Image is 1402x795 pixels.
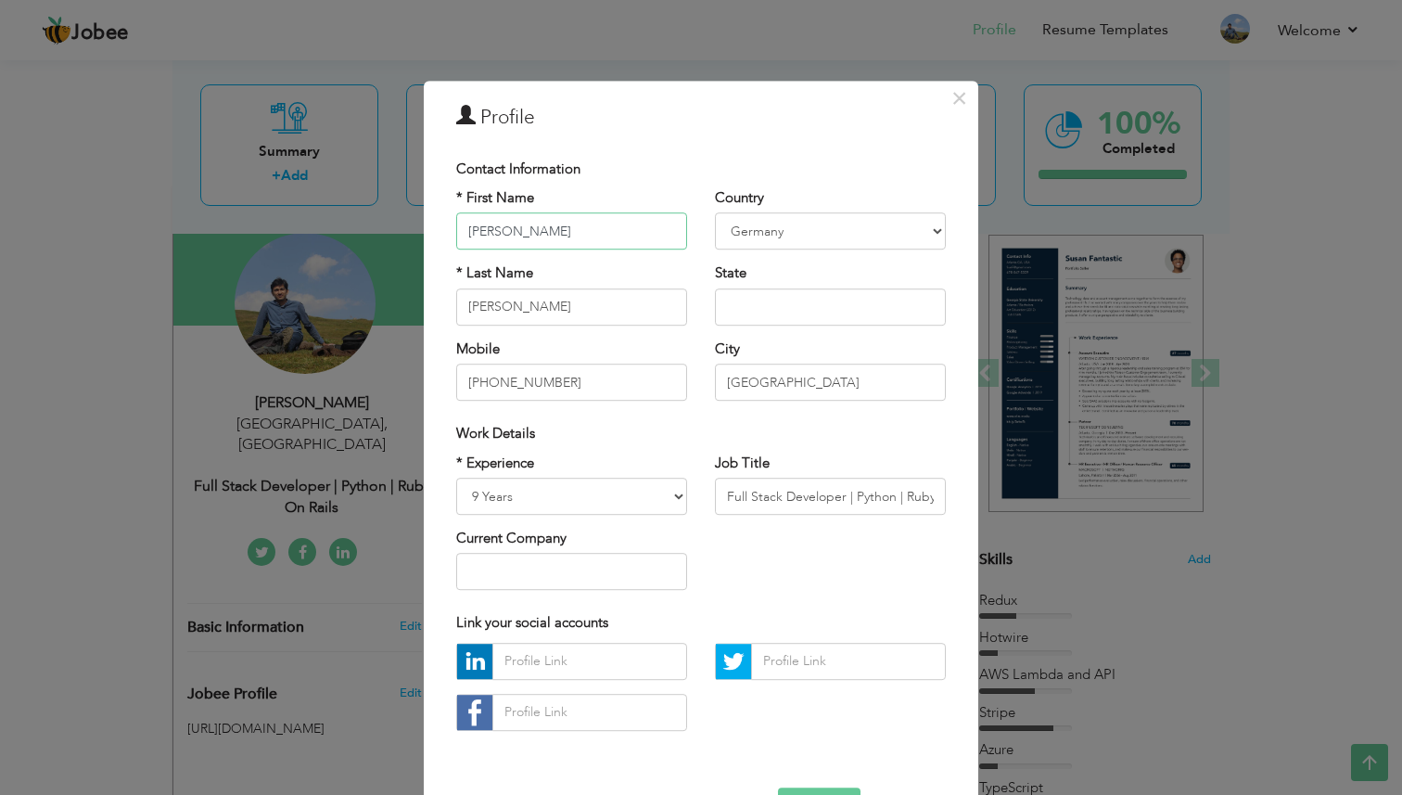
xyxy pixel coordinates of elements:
[456,454,534,473] label: * Experience
[456,340,500,359] label: Mobile
[715,454,770,473] label: Job Title
[456,424,535,442] span: Work Details
[456,188,534,208] label: * First Name
[716,644,751,679] img: Twitter
[456,264,533,284] label: * Last Name
[456,160,580,178] span: Contact Information
[457,644,492,679] img: linkedin
[456,614,608,633] span: Link your social accounts
[944,83,974,113] button: Close
[492,694,687,731] input: Profile Link
[492,643,687,680] input: Profile Link
[456,529,567,548] label: Current Company
[951,82,967,115] span: ×
[751,643,946,680] input: Profile Link
[456,104,946,132] h3: Profile
[715,188,764,208] label: Country
[715,340,740,359] label: City
[715,264,746,284] label: State
[457,695,492,730] img: facebook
